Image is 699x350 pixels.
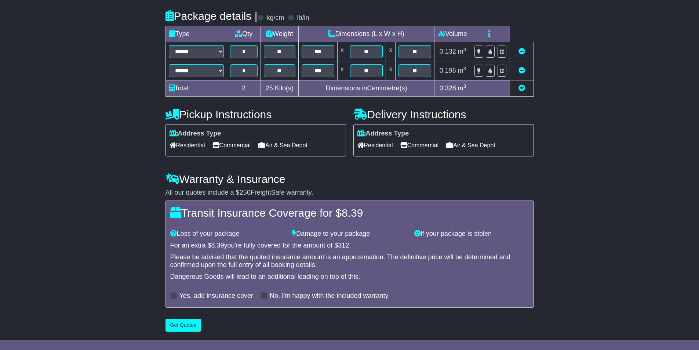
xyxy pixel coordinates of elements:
a: Remove this item [518,48,525,55]
label: Yes, add insurance cover [179,292,253,300]
td: 2 [227,80,261,97]
div: Damage to your package [288,230,411,238]
td: Kilo(s) [261,80,299,97]
span: m [458,48,466,55]
span: 312 [338,242,349,249]
span: Residential [357,140,393,151]
span: 0.328 [440,84,456,92]
span: m [458,84,466,92]
span: Air & Sea Depot [446,140,495,151]
sup: 3 [463,83,466,89]
span: m [458,67,466,74]
div: If your package is stolen [411,230,533,238]
h4: Delivery Instructions [353,108,534,120]
div: All our quotes include a $ FreightSafe warranty. [165,189,534,197]
span: Commercial [400,140,438,151]
div: Loss of your package [167,230,289,238]
div: Please be advised that the quoted insurance amount is an approximation. The definitive price will... [170,253,529,269]
td: Total [165,80,227,97]
span: Air & Sea Depot [258,140,307,151]
label: No, I'm happy with the included warranty [270,292,389,300]
td: Qty [227,26,261,42]
td: Dimensions in Centimetre(s) [298,80,434,97]
span: 0.132 [440,48,456,55]
td: Type [165,26,227,42]
label: kg/cm [266,14,284,22]
button: Get Quotes [165,319,201,332]
span: 0.196 [440,67,456,74]
td: x [337,42,347,61]
span: 250 [240,189,251,196]
span: 8.39 [342,207,363,219]
label: lb/in [297,14,309,22]
span: Commercial [212,140,251,151]
div: Dangerous Goods will lead to an additional loading on top of this. [170,273,529,281]
a: Add new item [518,84,525,92]
label: Address Type [170,130,221,138]
span: Residential [170,140,205,151]
h4: Transit Insurance Coverage for $ [170,207,529,219]
span: 8.39 [211,242,224,249]
td: x [386,61,396,80]
td: x [337,61,347,80]
sup: 3 [463,47,466,52]
td: Dimensions (L x W x H) [298,26,434,42]
span: 25 [266,84,273,92]
h4: Pickup Instructions [165,108,346,120]
h4: Warranty & Insurance [165,173,534,185]
h4: Package details | [165,10,258,22]
label: Address Type [357,130,409,138]
td: x [386,42,396,61]
td: Weight [261,26,299,42]
td: Volume [434,26,471,42]
a: Remove this item [518,67,525,74]
div: For an extra $ you're fully covered for the amount of $ . [170,242,529,250]
sup: 3 [463,66,466,71]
